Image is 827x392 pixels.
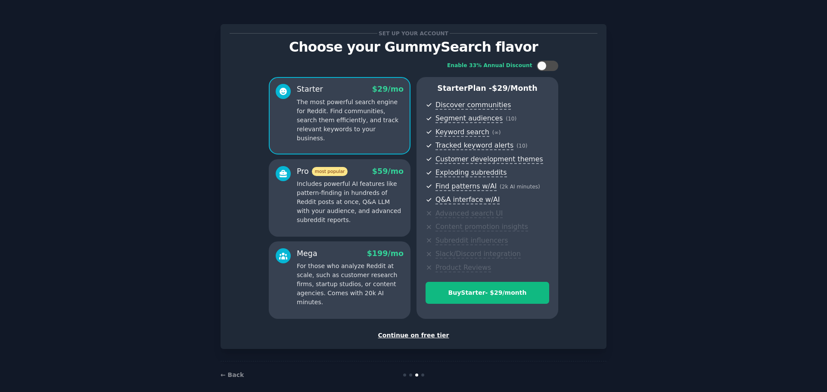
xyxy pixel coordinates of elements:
span: Set up your account [377,29,450,38]
span: most popular [312,167,348,176]
div: Continue on free tier [230,331,597,340]
p: Choose your GummySearch flavor [230,40,597,55]
div: Starter [297,84,323,95]
span: $ 29 /month [492,84,538,93]
p: Includes powerful AI features like pattern-finding in hundreds of Reddit posts at once, Q&A LLM w... [297,179,404,225]
span: Discover communities [435,101,511,110]
p: Starter Plan - [426,83,549,94]
span: Advanced search UI [435,209,503,218]
span: Segment audiences [435,114,503,123]
span: $ 29 /mo [372,85,404,93]
div: Enable 33% Annual Discount [447,62,532,70]
a: ← Back [221,371,244,378]
span: $ 59 /mo [372,167,404,176]
span: Customer development themes [435,155,543,164]
span: ( 2k AI minutes ) [500,184,540,190]
span: Exploding subreddits [435,168,507,177]
span: Q&A interface w/AI [435,195,500,204]
div: Pro [297,166,348,177]
p: For those who analyze Reddit at scale, such as customer research firms, startup studios, or conte... [297,262,404,307]
div: Buy Starter - $ 29 /month [426,288,549,297]
button: BuyStarter- $29/month [426,282,549,304]
span: Slack/Discord integration [435,250,521,259]
p: The most powerful search engine for Reddit. Find communities, search them efficiently, and track ... [297,98,404,143]
span: ( 10 ) [506,116,516,122]
span: Find patterns w/AI [435,182,497,191]
span: Tracked keyword alerts [435,141,513,150]
span: ( ∞ ) [492,130,501,136]
div: Mega [297,248,317,259]
span: Product Reviews [435,263,491,272]
span: Subreddit influencers [435,236,508,245]
span: ( 10 ) [516,143,527,149]
span: Keyword search [435,128,489,137]
span: $ 199 /mo [367,249,404,258]
span: Content promotion insights [435,222,528,231]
